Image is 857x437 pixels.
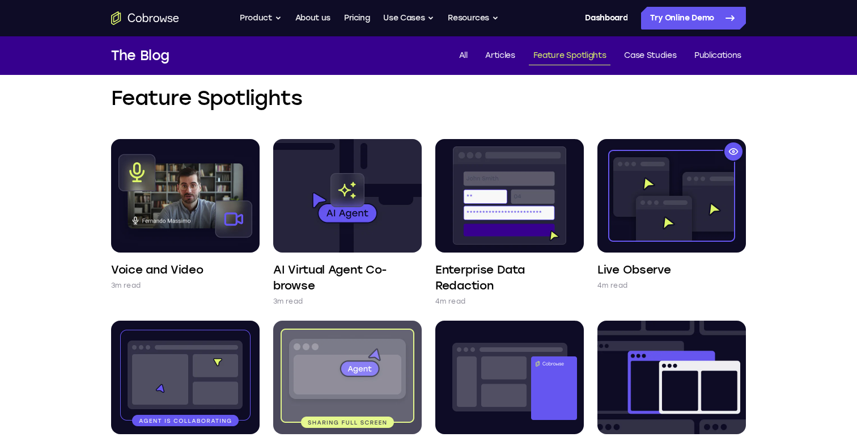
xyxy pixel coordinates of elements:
img: Full device screen share [273,321,422,434]
img: Enterprise Data Redaction [435,139,584,253]
a: About us [295,7,330,30]
img: AI Virtual Agent Co-browse [273,139,422,253]
p: 4m read [597,280,627,291]
h4: AI Virtual Agent Co-browse [273,262,422,293]
a: AI Virtual Agent Co-browse 3m read [273,139,422,307]
button: Use Cases [383,7,434,30]
a: Voice and Video 3m read [111,139,260,291]
button: Product [240,7,282,30]
a: Enterprise Data Redaction 4m read [435,139,584,307]
img: Remote Control [111,321,260,434]
a: All [455,47,472,65]
p: 3m read [111,280,141,291]
a: Articles [481,47,519,65]
h4: Enterprise Data Redaction [435,262,584,293]
a: Case Studies [620,47,681,65]
img: Custom Agent Integrations [435,321,584,434]
img: Universal Co-browsing [597,321,746,434]
p: 4m read [435,296,465,307]
h4: Voice and Video [111,262,203,278]
h2: Feature Spotlights [111,85,746,112]
button: Resources [448,7,499,30]
img: Voice and Video [111,139,260,253]
img: Live Observe [597,139,746,253]
a: Feature Spotlights [529,47,611,65]
h4: Live Observe [597,262,671,278]
h1: The Blog [111,45,169,66]
a: Dashboard [585,7,627,30]
a: Live Observe 4m read [597,139,746,291]
a: Try Online Demo [641,7,746,30]
a: Pricing [344,7,370,30]
p: 3m read [273,296,303,307]
a: Go to the home page [111,11,179,25]
a: Publications [690,47,746,65]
